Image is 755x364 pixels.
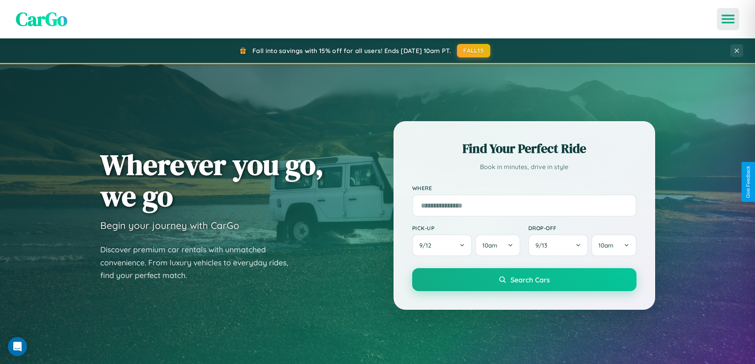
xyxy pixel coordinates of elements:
h1: Wherever you go, we go [100,149,324,212]
p: Discover premium car rentals with unmatched convenience. From luxury vehicles to everyday rides, ... [100,243,298,282]
label: Pick-up [412,225,520,231]
label: Where [412,185,636,191]
div: Open Intercom Messenger [8,337,27,356]
span: Search Cars [510,275,550,284]
div: Give Feedback [745,166,751,198]
h3: Begin your journey with CarGo [100,219,239,231]
button: Search Cars [412,268,636,291]
p: Book in minutes, drive in style [412,161,636,173]
h2: Find Your Perfect Ride [412,140,636,157]
button: 9/12 [412,234,472,256]
span: CarGo [16,6,67,32]
span: 9 / 13 [535,242,551,249]
span: 10am [598,242,614,249]
button: Open menu [717,8,739,30]
button: 9/13 [528,234,589,256]
span: 10am [482,242,497,249]
button: FALL15 [457,44,490,57]
button: 10am [475,234,520,256]
button: 10am [591,234,636,256]
span: 9 / 12 [419,242,435,249]
span: Fall into savings with 15% off for all users! Ends [DATE] 10am PT. [252,47,451,55]
label: Drop-off [528,225,636,231]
